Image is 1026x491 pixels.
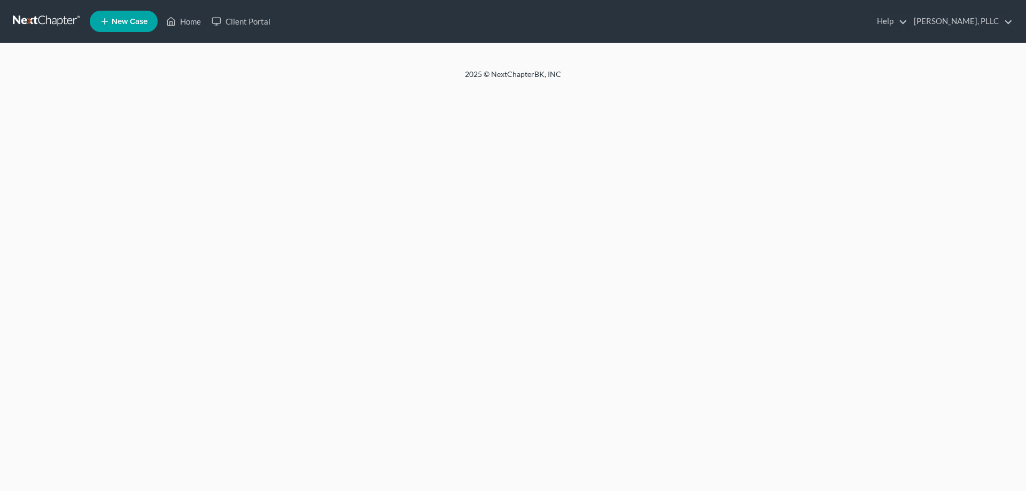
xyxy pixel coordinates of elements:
[872,12,907,31] a: Help
[208,69,818,88] div: 2025 © NextChapterBK, INC
[90,11,158,32] new-legal-case-button: New Case
[161,12,206,31] a: Home
[206,12,276,31] a: Client Portal
[908,12,1013,31] a: [PERSON_NAME], PLLC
